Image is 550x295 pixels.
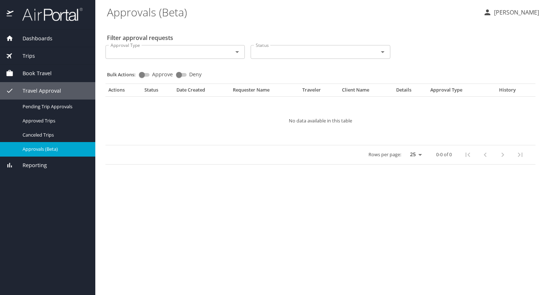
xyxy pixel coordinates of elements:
button: Open [232,47,242,57]
th: Traveler [299,87,339,96]
p: Bulk Actions: [107,71,142,78]
th: Actions [105,87,142,96]
img: airportal-logo.png [14,7,83,21]
th: Status [142,87,174,96]
select: rows per page [404,149,425,160]
p: 0-0 of 0 [436,152,452,157]
p: No data available in this table [127,118,514,123]
span: Deny [189,72,202,77]
th: Approval Type [427,87,489,96]
p: Rows per page: [368,152,401,157]
span: Trips [13,52,35,60]
th: Date Created [174,87,230,96]
th: Requester Name [230,87,299,96]
table: Approval table [105,87,535,165]
span: Dashboards [13,35,52,43]
span: Approve [152,72,173,77]
span: Canceled Trips [23,132,87,138]
span: Approvals (Beta) [23,146,87,153]
h2: Filter approval requests [107,32,173,44]
span: Reporting [13,161,47,169]
span: Pending Trip Approvals [23,103,87,110]
h1: Approvals (Beta) [107,1,477,23]
span: Travel Approval [13,87,61,95]
span: Approved Trips [23,117,87,124]
p: [PERSON_NAME] [492,8,539,17]
th: Client Name [339,87,393,96]
button: [PERSON_NAME] [480,6,542,19]
button: Open [378,47,388,57]
th: Details [393,87,428,96]
span: Book Travel [13,69,52,77]
th: History [489,87,526,96]
img: icon-airportal.png [7,7,14,21]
